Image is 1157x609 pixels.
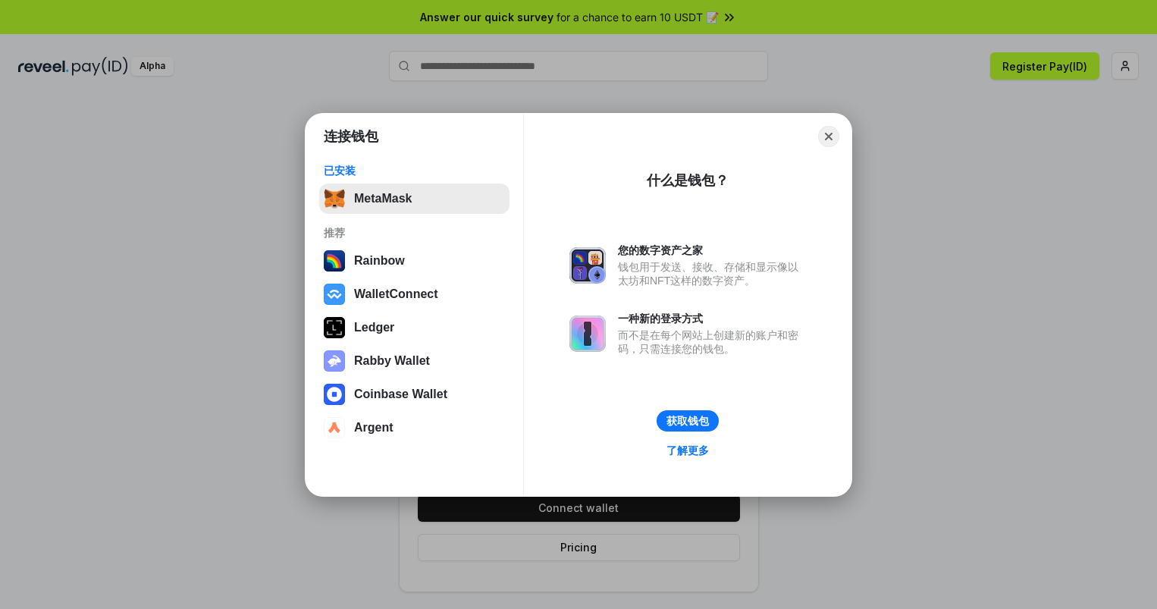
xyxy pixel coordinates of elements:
div: Argent [354,421,394,435]
img: svg+xml,%3Csvg%20width%3D%2228%22%20height%3D%2228%22%20viewBox%3D%220%200%2028%2028%22%20fill%3D... [324,417,345,438]
button: Rainbow [319,246,510,276]
div: 钱包用于发送、接收、存储和显示像以太坊和NFT这样的数字资产。 [618,260,806,287]
img: svg+xml,%3Csvg%20xmlns%3D%22http%3A%2F%2Fwww.w3.org%2F2000%2Fsvg%22%20fill%3D%22none%22%20viewBox... [324,350,345,372]
div: 已安装 [324,164,505,177]
div: 获取钱包 [666,414,709,428]
div: MetaMask [354,192,412,206]
button: Close [818,126,839,147]
img: svg+xml,%3Csvg%20xmlns%3D%22http%3A%2F%2Fwww.w3.org%2F2000%2Fsvg%22%20width%3D%2228%22%20height%3... [324,317,345,338]
div: Coinbase Wallet [354,388,447,401]
div: 什么是钱包？ [647,171,729,190]
button: MetaMask [319,184,510,214]
img: svg+xml,%3Csvg%20xmlns%3D%22http%3A%2F%2Fwww.w3.org%2F2000%2Fsvg%22%20fill%3D%22none%22%20viewBox... [569,247,606,284]
img: svg+xml,%3Csvg%20fill%3D%22none%22%20height%3D%2233%22%20viewBox%3D%220%200%2035%2033%22%20width%... [324,188,345,209]
h1: 连接钱包 [324,127,378,146]
button: Ledger [319,312,510,343]
img: svg+xml,%3Csvg%20width%3D%2228%22%20height%3D%2228%22%20viewBox%3D%220%200%2028%2028%22%20fill%3D... [324,284,345,305]
div: Rainbow [354,254,405,268]
button: Rabby Wallet [319,346,510,376]
button: WalletConnect [319,279,510,309]
div: Rabby Wallet [354,354,430,368]
div: 推荐 [324,226,505,240]
button: Argent [319,413,510,443]
div: WalletConnect [354,287,438,301]
img: svg+xml,%3Csvg%20width%3D%22120%22%20height%3D%22120%22%20viewBox%3D%220%200%20120%20120%22%20fil... [324,250,345,272]
button: 获取钱包 [657,410,719,432]
img: svg+xml,%3Csvg%20width%3D%2228%22%20height%3D%2228%22%20viewBox%3D%220%200%2028%2028%22%20fill%3D... [324,384,345,405]
div: 一种新的登录方式 [618,312,806,325]
button: Coinbase Wallet [319,379,510,410]
div: 您的数字资产之家 [618,243,806,257]
div: 而不是在每个网站上创建新的账户和密码，只需连接您的钱包。 [618,328,806,356]
div: Ledger [354,321,394,334]
img: svg+xml,%3Csvg%20xmlns%3D%22http%3A%2F%2Fwww.w3.org%2F2000%2Fsvg%22%20fill%3D%22none%22%20viewBox... [569,315,606,352]
a: 了解更多 [657,441,718,460]
div: 了解更多 [666,444,709,457]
